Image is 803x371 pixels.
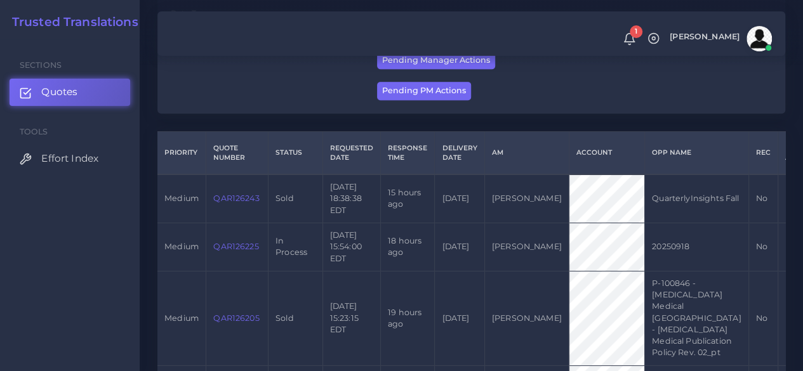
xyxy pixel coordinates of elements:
[748,174,778,223] td: No
[206,131,269,174] th: Quote Number
[322,271,380,365] td: [DATE] 15:23:15 EDT
[435,131,484,174] th: Delivery Date
[435,223,484,271] td: [DATE]
[630,25,642,38] span: 1
[747,26,772,51] img: avatar
[484,223,569,271] td: [PERSON_NAME]
[670,33,740,41] span: [PERSON_NAME]
[41,85,77,99] span: Quotes
[164,193,199,203] span: medium
[380,223,434,271] td: 18 hours ago
[213,313,259,323] a: QAR126205
[20,127,48,136] span: Tools
[435,174,484,223] td: [DATE]
[380,131,434,174] th: Response Time
[377,82,471,100] button: Pending PM Actions
[41,152,98,166] span: Effort Index
[644,271,748,365] td: P-100846 - [MEDICAL_DATA] Medical [GEOGRAPHIC_DATA] - [MEDICAL_DATA] Medical Publication Policy R...
[380,271,434,365] td: 19 hours ago
[748,131,778,174] th: REC
[3,15,138,30] a: Trusted Translations
[164,313,199,323] span: medium
[164,242,199,251] span: medium
[10,145,130,172] a: Effort Index
[10,79,130,105] a: Quotes
[268,131,322,174] th: Status
[663,26,776,51] a: [PERSON_NAME]avatar
[484,271,569,365] td: [PERSON_NAME]
[157,131,206,174] th: Priority
[644,131,748,174] th: Opp Name
[748,271,778,365] td: No
[618,32,640,46] a: 1
[322,174,380,223] td: [DATE] 18:38:38 EDT
[644,174,748,223] td: QuarterlyInsights Fall
[748,223,778,271] td: No
[20,60,62,70] span: Sections
[268,271,322,365] td: Sold
[322,131,380,174] th: Requested Date
[484,131,569,174] th: AM
[268,174,322,223] td: Sold
[322,223,380,271] td: [DATE] 15:54:00 EDT
[435,271,484,365] td: [DATE]
[484,174,569,223] td: [PERSON_NAME]
[213,242,258,251] a: QAR126225
[268,223,322,271] td: In Process
[380,174,434,223] td: 15 hours ago
[213,193,259,203] a: QAR126243
[569,131,644,174] th: Account
[644,223,748,271] td: 20250918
